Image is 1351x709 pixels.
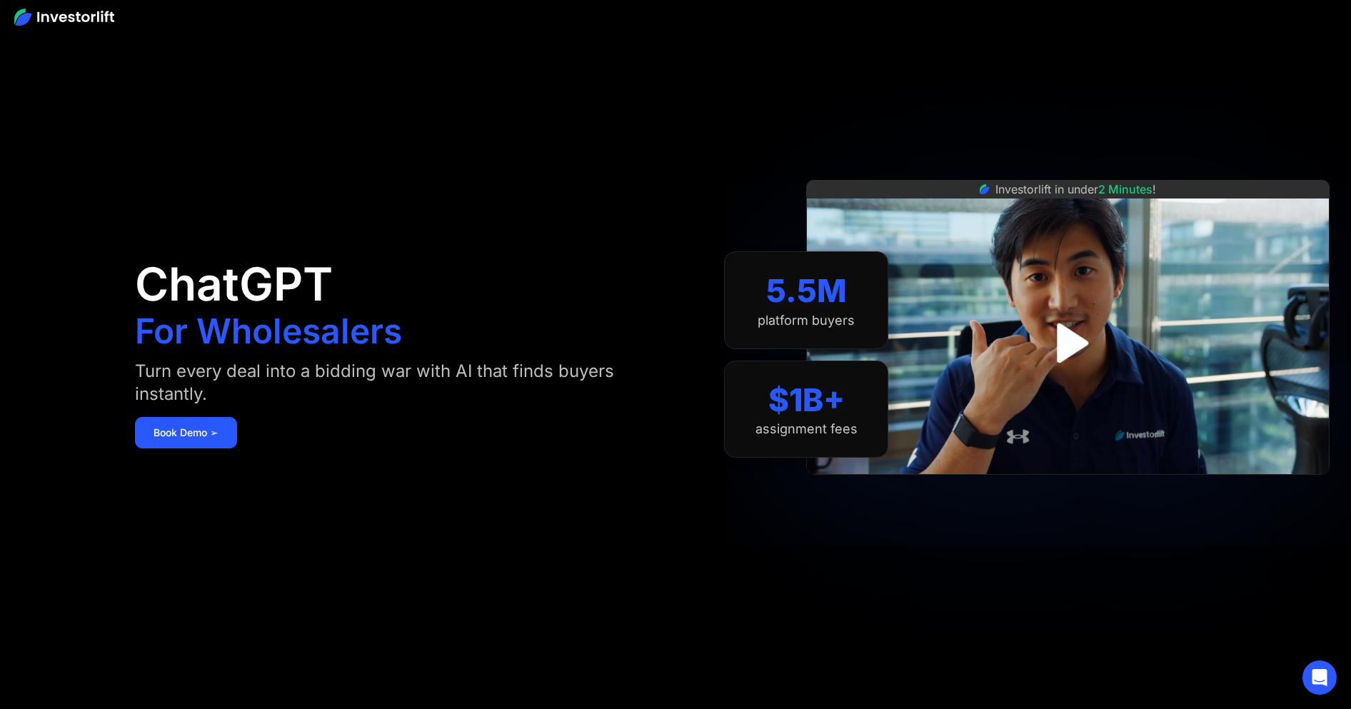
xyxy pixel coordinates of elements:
[135,261,333,307] h1: ChatGPT
[961,482,1175,499] iframe: Customer reviews powered by Trustpilot
[1302,660,1337,695] div: Open Intercom Messenger
[755,421,858,437] div: assignment fees
[1036,311,1100,375] a: open lightbox
[768,381,845,419] div: $1B+
[135,360,646,406] div: Turn every deal into a bidding war with AI that finds buyers instantly.
[758,313,855,328] div: platform buyers
[766,272,847,310] div: 5.5M
[1098,182,1152,196] span: 2 Minutes
[135,314,402,348] h1: For Wholesalers
[135,417,237,448] a: Book Demo ➢
[995,181,1156,198] div: Investorlift in under !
